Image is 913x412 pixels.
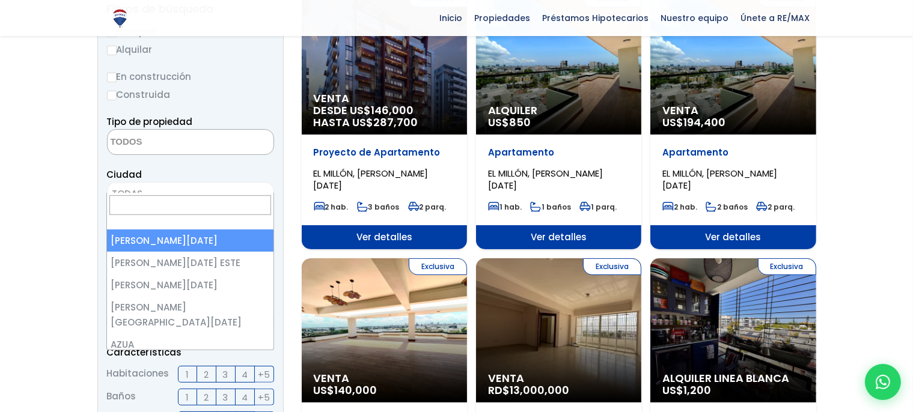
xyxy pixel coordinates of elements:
input: Construida [107,91,117,100]
span: Alquiler Linea Blanca [662,372,804,384]
span: 2 [204,367,209,382]
span: Venta [314,92,455,105]
span: US$ [662,115,725,130]
li: [PERSON_NAME][GEOGRAPHIC_DATA][DATE] [107,296,273,333]
span: 2 [204,390,209,405]
span: 1,200 [683,383,711,398]
span: 194,400 [683,115,725,130]
span: Alquiler [488,105,629,117]
span: 287,700 [374,115,418,130]
span: 3 baños [357,202,400,212]
span: 146,000 [371,103,414,118]
span: 1 parq. [579,202,617,212]
span: US$ [662,383,711,398]
li: [PERSON_NAME][DATE] ESTE [107,252,273,274]
span: 850 [509,115,531,130]
span: 1 baños [530,202,571,212]
span: EL MILLÓN, [PERSON_NAME][DATE] [662,167,777,192]
span: 1 [186,390,189,405]
span: 2 baños [706,202,748,212]
span: Baños [107,389,136,405]
span: Exclusiva [583,258,641,275]
span: Exclusiva [409,258,467,275]
span: 1 hab. [488,202,522,212]
span: Ciudad [107,168,142,181]
input: Alquilar [107,46,117,55]
span: 2 hab. [314,202,349,212]
span: Inicio [434,9,469,27]
span: HASTA US$ [314,117,455,129]
span: Habitaciones [107,366,169,383]
span: 2 parq. [756,202,795,212]
span: +5 [258,367,270,382]
span: 1 [186,367,189,382]
span: 4 [242,390,248,405]
span: 140,000 [335,383,377,398]
span: Venta [314,372,455,384]
span: TODAS [108,186,273,202]
span: Exclusiva [758,258,816,275]
span: Únete a RE/MAX [735,9,816,27]
label: En construcción [107,69,274,84]
p: Apartamento [488,147,629,159]
span: EL MILLÓN, [PERSON_NAME][DATE] [314,167,429,192]
span: Préstamos Hipotecarios [537,9,655,27]
input: Search [109,195,270,215]
span: TODAS [107,182,274,208]
li: AZUA [107,333,273,356]
span: Nuestro equipo [655,9,735,27]
span: Ver detalles [476,225,641,249]
span: 13,000,000 [510,383,569,398]
li: [PERSON_NAME][DATE] [107,274,273,296]
span: 2 hab. [662,202,697,212]
span: US$ [314,383,377,398]
span: TODAS [112,187,143,200]
p: Proyecto de Apartamento [314,147,455,159]
span: Tipo de propiedad [107,115,193,128]
li: [PERSON_NAME][DATE] [107,229,273,252]
span: Ver detalles [302,225,467,249]
span: Ver detalles [650,225,816,249]
span: Venta [488,372,629,384]
span: Propiedades [469,9,537,27]
label: Construida [107,87,274,102]
textarea: Search [108,130,224,156]
span: RD$ [488,383,569,398]
p: Apartamento [662,147,804,159]
span: 4 [242,367,248,382]
span: DESDE US$ [314,105,455,129]
img: Logo de REMAX [109,8,130,29]
span: US$ [488,115,531,130]
span: 3 [223,367,228,382]
span: Venta [662,105,804,117]
span: 2 parq. [408,202,447,212]
input: En construcción [107,73,117,82]
span: EL MILLÓN, [PERSON_NAME][DATE] [488,167,603,192]
span: +5 [258,390,270,405]
p: Características [107,345,274,360]
label: Alquilar [107,42,274,57]
span: 3 [223,390,228,405]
